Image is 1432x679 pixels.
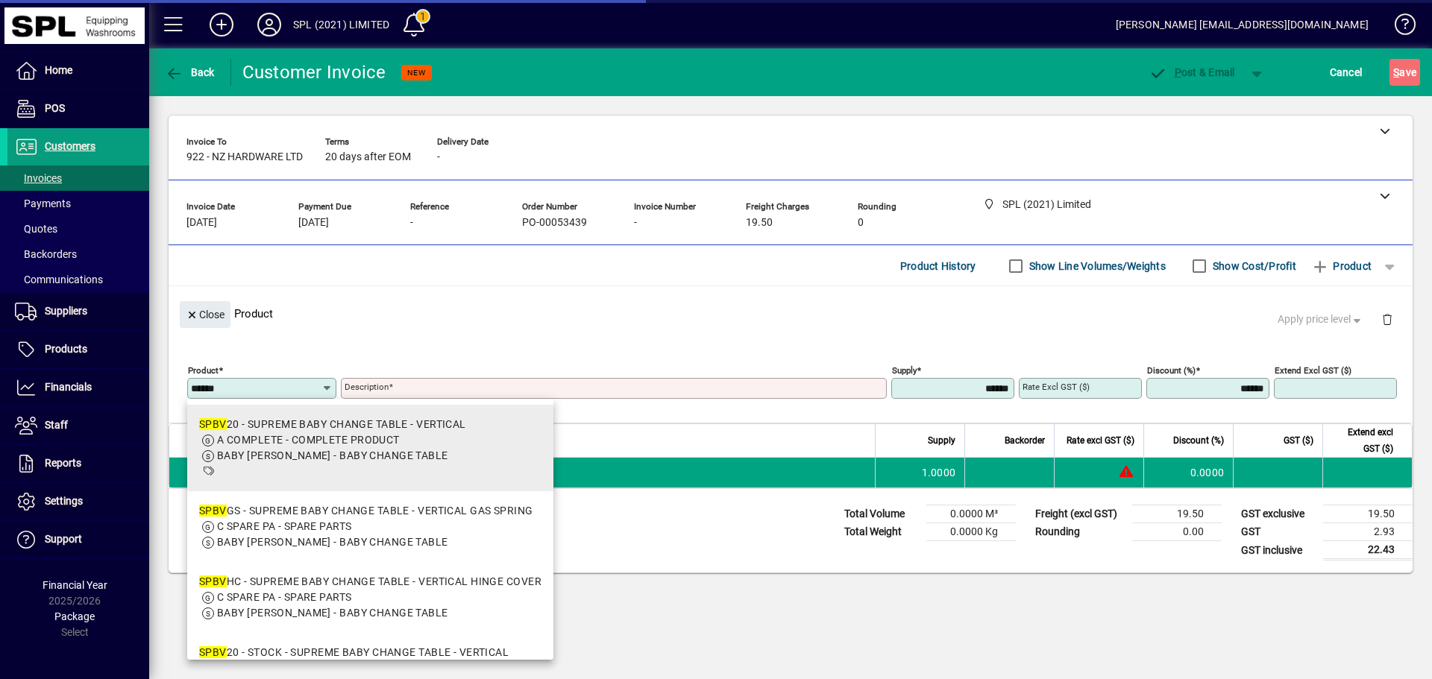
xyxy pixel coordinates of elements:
td: GST [1234,523,1323,541]
span: Close [186,303,224,327]
td: 19.50 [1323,505,1413,523]
td: Total Volume [837,505,926,523]
mat-label: Product [188,365,219,376]
span: BABY [PERSON_NAME] - BABY CHANGE TABLE [217,449,448,461]
span: BABY [PERSON_NAME] - BABY CHANGE TABLE [217,607,448,619]
span: Settings [45,495,83,507]
span: Home [45,64,72,76]
mat-label: Discount (%) [1147,365,1196,376]
app-page-header-button: Back [149,59,231,86]
button: Add [198,11,245,38]
span: Suppliers [45,305,87,317]
span: [DATE] [298,217,329,229]
button: Post & Email [1141,59,1243,86]
mat-label: Rate excl GST ($) [1023,382,1090,392]
span: - [410,217,413,229]
td: GST exclusive [1234,505,1323,523]
span: [DATE] [186,217,217,229]
button: Profile [245,11,293,38]
span: PO-00053439 [522,217,587,229]
button: Product History [894,253,982,280]
span: GST ($) [1284,432,1313,449]
label: Show Cost/Profit [1210,259,1296,274]
app-page-header-button: Delete [1369,312,1405,326]
a: Invoices [7,165,149,191]
div: Customer Invoice [242,60,386,84]
span: C SPARE PA - SPARE PARTS [217,591,352,603]
span: Rate excl GST ($) [1067,432,1134,449]
span: Customers [45,140,95,152]
span: - [634,217,637,229]
em: SPBV [199,646,227,658]
div: 20 - SUPREME BABY CHANGE TABLE - VERTICAL [199,417,466,432]
mat-label: Description [345,382,389,392]
mat-option: SPBV20 - SUPREME BABY CHANGE TABLE - VERTICAL [187,405,553,491]
span: S [1393,66,1399,78]
span: Quotes [15,223,57,235]
span: Communications [15,274,103,285]
span: C SPARE PA - SPARE PARTS [217,520,352,532]
span: Backorder [1005,432,1045,449]
a: Backorders [7,241,149,267]
td: 22.43 [1323,541,1413,560]
td: 0.0000 Kg [926,523,1016,541]
a: Communications [7,267,149,292]
span: Package [54,610,95,622]
span: 1.0000 [922,465,956,480]
span: P [1175,66,1181,78]
label: Show Line Volumes/Weights [1026,259,1166,274]
a: Settings [7,483,149,520]
td: 0.00 [1132,523,1222,541]
span: BABY [PERSON_NAME] - BABY CHANGE TABLE [217,536,448,548]
span: Staff [45,419,68,431]
a: Staff [7,407,149,444]
td: Freight (excl GST) [1028,505,1132,523]
span: Discount (%) [1173,432,1224,449]
mat-option: SPBVGS - SUPREME BABY CHANGE TABLE - VERTICAL GAS SPRING [187,491,553,562]
div: [PERSON_NAME] [EMAIL_ADDRESS][DOMAIN_NAME] [1116,13,1369,37]
a: Financials [7,369,149,406]
span: A COMPLETE - COMPLETE PRODUCT [217,434,400,446]
span: NEW [407,68,426,78]
span: Cancel [1330,60,1363,84]
a: Quotes [7,216,149,241]
span: ave [1393,60,1416,84]
span: 20 days after EOM [325,151,411,163]
span: Reports [45,457,81,469]
span: Financial Year [43,579,107,591]
button: Back [161,59,219,86]
td: 2.93 [1323,523,1413,541]
button: Delete [1369,301,1405,337]
span: Backorders [15,248,77,260]
button: Apply price level [1272,306,1370,333]
span: Payments [15,198,71,209]
button: Cancel [1326,59,1366,86]
div: SPL (2021) LIMITED [293,13,389,37]
td: 0.0000 M³ [926,505,1016,523]
span: Invoices [15,172,62,184]
mat-label: Extend excl GST ($) [1275,365,1351,376]
div: 20 - STOCK - SUPREME BABY CHANGE TABLE - VERTICAL [199,645,509,660]
div: HC - SUPREME BABY CHANGE TABLE - VERTICAL HINGE COVER [199,574,541,590]
span: Extend excl GST ($) [1332,424,1393,457]
app-page-header-button: Close [176,307,234,320]
span: ost & Email [1149,66,1235,78]
span: Financials [45,381,92,393]
a: Knowledge Base [1384,3,1413,51]
span: 922 - NZ HARDWARE LTD [186,151,303,163]
span: POS [45,102,65,114]
mat-label: Supply [892,365,917,376]
a: Suppliers [7,293,149,330]
button: Close [180,301,230,328]
span: - [437,151,440,163]
span: Product History [900,254,976,278]
td: Rounding [1028,523,1132,541]
span: Apply price level [1278,312,1364,327]
a: Home [7,52,149,89]
a: POS [7,90,149,127]
div: Product [169,286,1413,341]
em: SPBV [199,575,227,587]
a: Reports [7,445,149,482]
mat-option: SPBVHC - SUPREME BABY CHANGE TABLE - VERTICAL HINGE COVER [187,562,553,633]
td: GST inclusive [1234,541,1323,560]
